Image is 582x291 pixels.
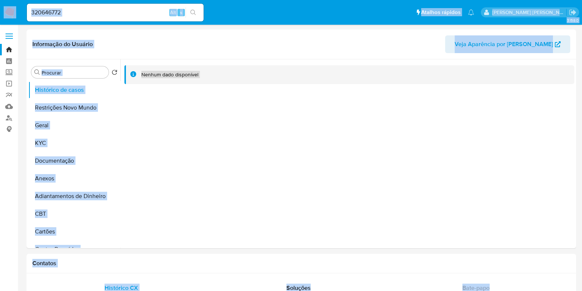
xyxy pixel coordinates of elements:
[32,41,93,48] h1: Informação do Usuário
[32,260,570,267] h1: Contatos
[28,99,120,117] button: Restrições Novo Mundo
[445,35,570,53] button: Veja Aparência por [PERSON_NAME]
[492,9,567,16] p: danilo.toledo@mercadolivre.com
[569,8,576,16] a: Sair
[468,9,474,15] a: Notificações
[455,35,553,53] span: Veja Aparência por [PERSON_NAME]
[180,9,182,16] span: s
[112,69,117,77] button: Retornar ao pedido padrão
[28,117,120,134] button: Geral
[28,205,120,223] button: CBT
[28,223,120,240] button: Cartões
[186,7,201,18] button: search-icon
[28,187,120,205] button: Adiantamentos de Dinheiro
[28,81,120,99] button: Histórico de casos
[28,134,120,152] button: KYC
[34,69,40,75] button: Procurar
[42,69,106,76] input: Procurar
[421,8,461,16] span: Atalhos rápidos
[28,152,120,170] button: Documentação
[28,170,120,187] button: Anexos
[28,240,120,258] button: Contas Bancárias
[170,9,176,16] span: Alt
[27,8,204,17] input: Pesquise usuários ou casos...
